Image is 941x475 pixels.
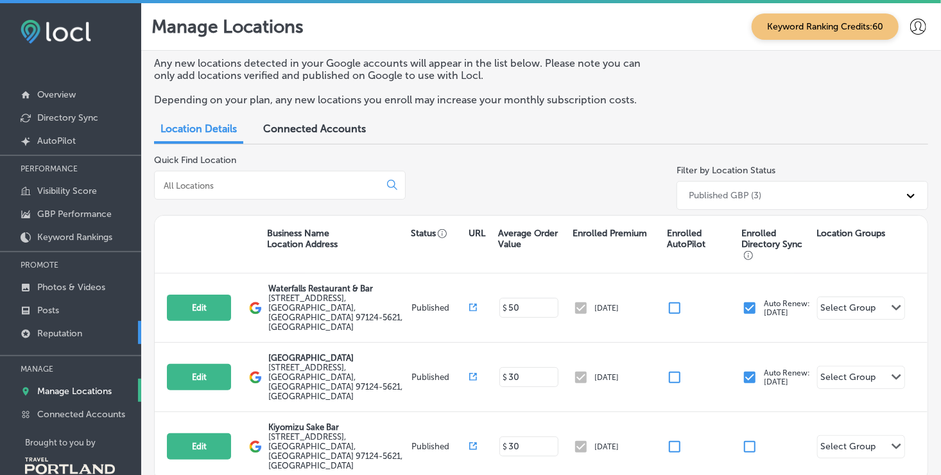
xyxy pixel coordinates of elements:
[411,228,469,239] p: Status
[151,16,304,37] p: Manage Locations
[742,228,811,261] p: Enrolled Directory Sync
[249,371,262,384] img: logo
[37,186,97,196] p: Visibility Score
[595,442,619,451] p: [DATE]
[268,353,409,363] p: [GEOGRAPHIC_DATA]
[821,372,876,386] div: Select Group
[37,409,125,420] p: Connected Accounts
[21,20,91,44] img: fda3e92497d09a02dc62c9cd864e3231.png
[162,180,377,191] input: All Locations
[37,135,76,146] p: AutoPilot
[249,440,262,453] img: logo
[25,458,115,474] img: Travel Portland
[37,282,105,293] p: Photos & Videos
[37,232,112,243] p: Keyword Rankings
[160,123,237,135] span: Location Details
[667,228,736,250] p: Enrolled AutoPilot
[411,442,469,451] p: Published
[503,373,508,382] p: $
[154,57,657,82] p: Any new locations detected in your Google accounts will appear in the list below. Please note you...
[752,13,899,40] span: Keyword Ranking Credits: 60
[595,373,619,382] p: [DATE]
[37,89,76,100] p: Overview
[167,433,231,460] button: Edit
[268,432,409,471] label: [STREET_ADDRESS] , [GEOGRAPHIC_DATA], [GEOGRAPHIC_DATA] 97124-5621, [GEOGRAPHIC_DATA]
[498,228,565,250] p: Average Order Value
[595,304,619,313] p: [DATE]
[821,441,876,456] div: Select Group
[764,368,810,386] p: Auto Renew: [DATE]
[821,302,876,317] div: Select Group
[167,295,231,321] button: Edit
[816,228,885,239] p: Location Groups
[154,94,657,106] p: Depending on your plan, any new locations you enroll may increase your monthly subscription costs.
[469,228,485,239] p: URL
[249,302,262,315] img: logo
[689,190,761,201] div: Published GBP (3)
[267,228,338,250] p: Business Name Location Address
[764,299,810,317] p: Auto Renew: [DATE]
[37,112,98,123] p: Directory Sync
[503,304,508,313] p: $
[411,303,469,313] p: Published
[268,422,409,432] p: Kiyomizu Sake Bar
[573,228,647,239] p: Enrolled Premium
[25,438,141,447] p: Brought to you by
[677,165,775,176] label: Filter by Location Status
[37,209,112,220] p: GBP Performance
[268,363,409,401] label: [STREET_ADDRESS] , [GEOGRAPHIC_DATA], [GEOGRAPHIC_DATA] 97124-5621, [GEOGRAPHIC_DATA]
[268,293,409,332] label: [STREET_ADDRESS] , [GEOGRAPHIC_DATA], [GEOGRAPHIC_DATA] 97124-5621, [GEOGRAPHIC_DATA]
[411,372,469,382] p: Published
[154,155,236,166] label: Quick Find Location
[37,328,82,339] p: Reputation
[503,442,508,451] p: $
[263,123,366,135] span: Connected Accounts
[37,386,112,397] p: Manage Locations
[167,364,231,390] button: Edit
[37,305,59,316] p: Posts
[268,284,409,293] p: Waterfalls Restaurant & Bar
